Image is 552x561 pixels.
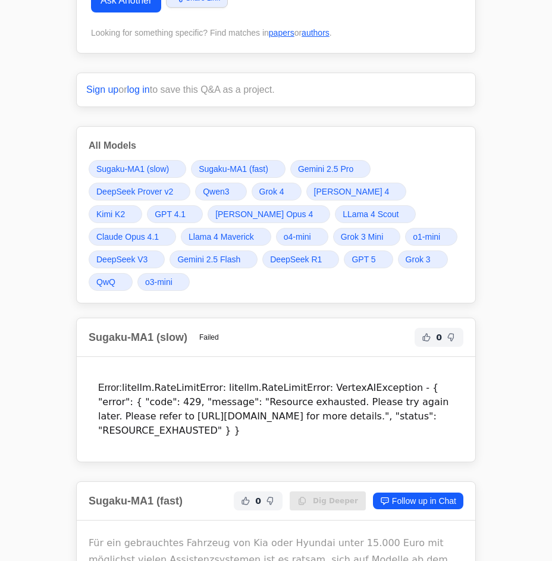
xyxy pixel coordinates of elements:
a: Grok 3 [398,250,448,268]
span: [PERSON_NAME] Opus 4 [215,208,313,220]
a: DeepSeek V3 [89,250,165,268]
span: Qwen3 [203,186,229,198]
a: [PERSON_NAME] 4 [306,183,407,200]
span: Llama 4 Maverick [189,231,254,243]
a: Qwen3 [195,183,246,200]
button: Not Helpful [264,494,278,508]
a: DeepSeek Prover v2 [89,183,190,200]
div: Looking for something specific? Find matches in or . [91,27,461,39]
span: Gemini 2.5 Pro [298,163,353,175]
a: Grok 3 Mini [333,228,401,246]
a: authors [302,28,330,37]
span: o4-mini [284,231,311,243]
span: o1-mini [413,231,440,243]
span: 0 [436,331,442,343]
a: Gemini 2.5 Pro [290,160,371,178]
span: DeepSeek R1 [270,253,322,265]
a: o3-mini [137,273,190,291]
button: Helpful [239,494,253,508]
a: Sign up [86,84,118,95]
h2: Sugaku-MA1 (fast) [89,493,183,509]
span: 0 [255,495,261,507]
span: Kimi K2 [96,208,125,220]
a: Gemini 2.5 Flash [170,250,258,268]
span: Gemini 2.5 Flash [177,253,240,265]
span: o3-mini [145,276,172,288]
h2: Sugaku-MA1 (slow) [89,329,187,346]
button: Helpful [419,330,434,344]
span: Sugaku-MA1 (slow) [96,163,169,175]
p: or to save this Q&A as a project. [86,83,466,97]
span: GPT 5 [352,253,375,265]
span: Grok 4 [259,186,284,198]
a: Sugaku-MA1 (fast) [191,160,286,178]
a: papers [269,28,294,37]
span: Sugaku-MA1 (fast) [199,163,268,175]
a: Kimi K2 [89,205,142,223]
span: DeepSeek Prover v2 [96,186,173,198]
span: Claude Opus 4.1 [96,231,159,243]
div: litellm.RateLimitError: litellm.RateLimitError: VertexAIException - { "error": { "code": 429, "me... [89,371,463,447]
a: GPT 5 [344,250,393,268]
a: DeepSeek R1 [262,250,339,268]
button: Not Helpful [444,330,459,344]
span: DeepSeek V3 [96,253,148,265]
span: [PERSON_NAME] 4 [314,186,390,198]
a: o4-mini [276,228,328,246]
a: o1-mini [405,228,457,246]
a: Follow up in Chat [373,493,463,509]
a: Grok 4 [252,183,302,200]
span: Grok 3 [406,253,431,265]
a: GPT 4.1 [147,205,203,223]
span: Grok 3 Mini [341,231,384,243]
a: Sugaku-MA1 (slow) [89,160,186,178]
span: Failed [192,330,226,344]
span: Error: [98,383,122,393]
a: QwQ [89,273,133,291]
span: GPT 4.1 [155,208,186,220]
h3: All Models [89,139,463,153]
a: LLama 4 Scout [335,205,416,223]
a: log in [127,84,150,95]
a: Claude Opus 4.1 [89,228,176,246]
a: Llama 4 Maverick [181,228,271,246]
span: QwQ [96,276,115,288]
a: [PERSON_NAME] Opus 4 [208,205,330,223]
span: LLama 4 Scout [343,208,399,220]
